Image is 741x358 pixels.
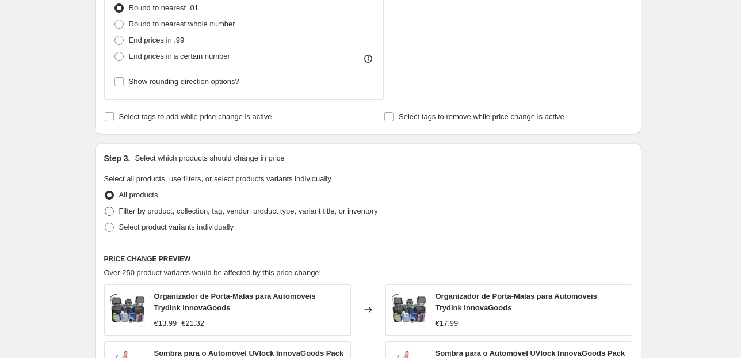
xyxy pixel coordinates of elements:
span: Select tags to add while price change is active [119,112,272,121]
div: €13.99 [154,318,177,329]
span: End prices in .99 [129,36,185,44]
span: Select tags to remove while price change is active [399,112,564,121]
span: Organizador de Porta-Malas para Automóveis Trydink InnovaGoods [154,292,316,312]
img: organizador-de-porta-malas-para-automoveis-trydink-innovagoods-603_80x.webp [392,292,426,327]
div: €17.99 [436,318,459,329]
span: Over 250 product variants would be affected by this price change: [104,268,322,277]
span: Round to nearest whole number [129,20,235,28]
span: Round to nearest .01 [129,3,198,12]
span: All products [119,191,158,199]
span: Select all products, use filters, or select products variants individually [104,174,331,183]
h6: PRICE CHANGE PREVIEW [104,254,632,264]
span: Organizador de Porta-Malas para Automóveis Trydink InnovaGoods [436,292,597,312]
span: Filter by product, collection, tag, vendor, product type, variant title, or inventory [119,207,378,215]
strike: €21.32 [181,318,204,329]
h2: Step 3. [104,153,131,164]
span: End prices in a certain number [129,52,230,60]
p: Select which products should change in price [135,153,284,164]
span: Select product variants individually [119,223,234,231]
span: Show rounding direction options? [129,77,239,86]
img: organizador-de-porta-malas-para-automoveis-trydink-innovagoods-603_80x.webp [110,292,145,327]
